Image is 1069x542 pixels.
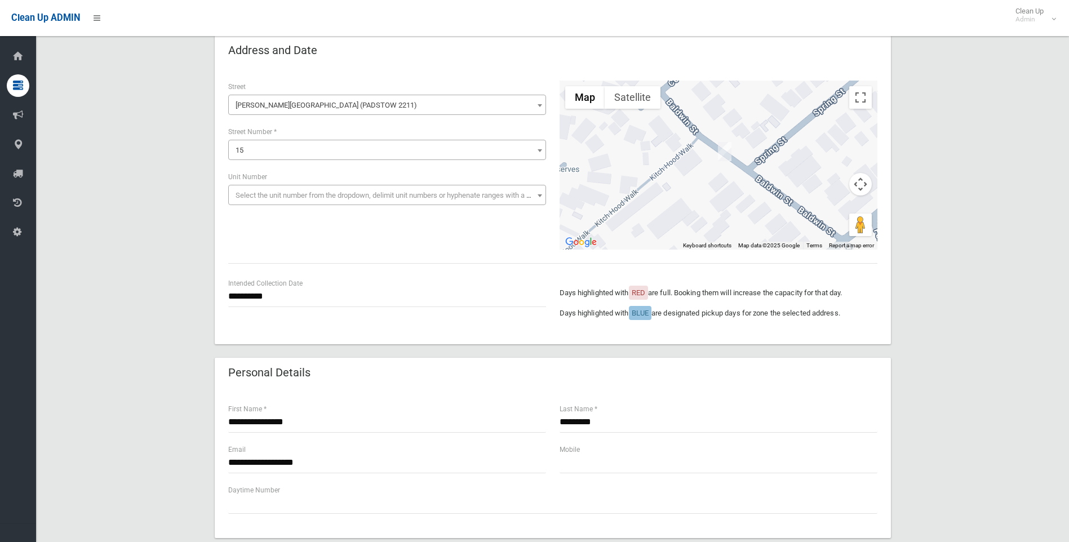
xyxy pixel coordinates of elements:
[562,235,600,250] a: Open this area in Google Maps (opens a new window)
[215,39,331,61] header: Address and Date
[562,235,600,250] img: Google
[228,140,546,160] span: 15
[738,242,800,248] span: Map data ©2025 Google
[228,95,546,115] span: Baldwin Street (PADSTOW 2211)
[849,86,872,109] button: Toggle fullscreen view
[560,306,877,320] p: Days highlighted with are designated pickup days for zone the selected address.
[806,242,822,248] a: Terms
[231,143,543,158] span: 15
[632,288,645,297] span: RED
[565,86,605,109] button: Show street map
[215,362,324,384] header: Personal Details
[11,12,80,23] span: Clean Up ADMIN
[560,286,877,300] p: Days highlighted with are full. Booking them will increase the capacity for that day.
[236,191,551,199] span: Select the unit number from the dropdown, delimit unit numbers or hyphenate ranges with a comma
[683,242,731,250] button: Keyboard shortcuts
[605,86,660,109] button: Show satellite imagery
[718,142,731,161] div: 15 Baldwin Street, PADSTOW NSW 2211
[849,214,872,236] button: Drag Pegman onto the map to open Street View
[1015,15,1044,24] small: Admin
[1010,7,1055,24] span: Clean Up
[849,173,872,196] button: Map camera controls
[231,97,543,113] span: Baldwin Street (PADSTOW 2211)
[632,309,649,317] span: BLUE
[829,242,874,248] a: Report a map error
[236,146,243,154] span: 15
